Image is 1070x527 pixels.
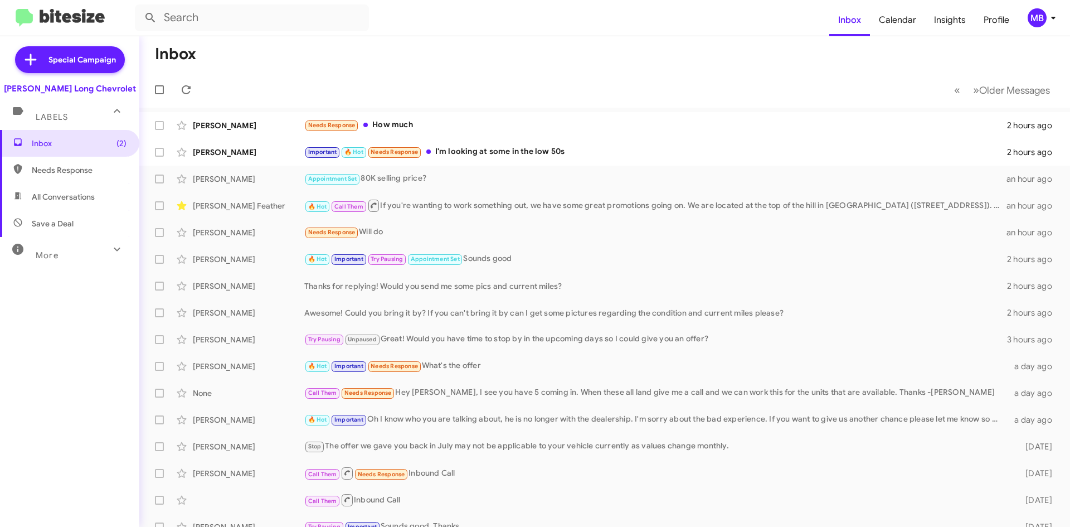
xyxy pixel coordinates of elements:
span: 🔥 Hot [344,148,363,156]
div: MB [1028,8,1047,27]
button: MB [1018,8,1058,27]
span: Appointment Set [308,175,357,182]
button: Next [966,79,1057,101]
span: Needs Response [371,362,418,370]
span: More [36,250,59,260]
span: (2) [116,138,127,149]
div: Inbound Call [304,493,1008,507]
span: » [973,83,979,97]
div: [DATE] [1008,495,1061,506]
a: Profile [975,4,1018,36]
div: an hour ago [1006,227,1061,238]
span: Save a Deal [32,218,74,229]
a: Special Campaign [15,46,125,73]
div: 2 hours ago [1007,147,1061,158]
div: a day ago [1008,361,1061,372]
div: an hour ago [1006,200,1061,211]
h1: Inbox [155,45,196,63]
span: Call Them [334,203,363,210]
a: Insights [925,4,975,36]
span: All Conversations [32,191,95,202]
div: What's the offer [304,360,1008,373]
span: « [954,83,960,97]
span: 🔥 Hot [308,362,327,370]
span: Important [334,255,363,263]
div: 2 hours ago [1007,307,1061,318]
div: [PERSON_NAME] Feather [193,200,304,211]
nav: Page navigation example [948,79,1057,101]
span: Needs Response [32,165,127,176]
span: Stop [308,443,322,450]
div: an hour ago [1006,173,1061,185]
div: I'm looking at some in the low 50s [304,146,1007,158]
span: Needs Response [308,229,356,236]
span: Unpaused [348,336,377,343]
div: How much [304,119,1007,132]
div: [PERSON_NAME] [193,120,304,131]
div: Hey [PERSON_NAME], I see you have 5 coming in. When these all land give me a call and we can work... [304,386,1008,399]
div: 2 hours ago [1007,254,1061,265]
div: None [193,388,304,399]
span: Needs Response [344,389,392,397]
span: Important [308,148,337,156]
div: Great! Would you have time to stop by in the upcoming days so I could give you an offer? [304,333,1007,346]
div: [DATE] [1008,441,1061,452]
div: 2 hours ago [1007,120,1061,131]
div: [PERSON_NAME] [193,227,304,238]
div: Thanks for replying! Would you send me some pics and current miles? [304,281,1007,292]
span: Special Campaign [48,54,116,65]
span: Important [334,362,363,370]
div: 80K selling price? [304,172,1006,185]
span: Older Messages [979,84,1050,96]
span: Needs Response [308,122,356,129]
div: [PERSON_NAME] [193,361,304,372]
div: 3 hours ago [1007,334,1061,345]
div: a day ago [1008,388,1061,399]
span: Appointment Set [411,255,460,263]
span: Important [334,416,363,423]
span: Labels [36,112,68,122]
div: Inbound Call [304,466,1008,480]
span: 🔥 Hot [308,203,327,210]
div: Sounds good [304,253,1007,265]
span: Call Them [308,497,337,505]
div: If you're wanting to work something out, we have some great promotions going on. We are located a... [304,199,1006,212]
span: Needs Response [358,471,405,478]
div: [PERSON_NAME] [193,307,304,318]
span: 🔥 Hot [308,255,327,263]
div: a day ago [1008,414,1061,426]
div: [PERSON_NAME] [193,441,304,452]
div: 2 hours ago [1007,281,1061,292]
button: Previous [947,79,967,101]
div: Oh I know who you are talking about, he is no longer with the dealership. I'm sorry about the bad... [304,413,1008,426]
span: Try Pausing [371,255,403,263]
span: 🔥 Hot [308,416,327,423]
span: Inbox [32,138,127,149]
div: [PERSON_NAME] Long Chevrolet [4,83,136,94]
input: Search [135,4,369,31]
div: [PERSON_NAME] [193,281,304,292]
div: [PERSON_NAME] [193,173,304,185]
div: [DATE] [1008,468,1061,479]
span: Call Them [308,471,337,478]
span: Try Pausing [308,336,341,343]
a: Inbox [829,4,870,36]
div: [PERSON_NAME] [193,468,304,479]
div: Will do [304,226,1006,239]
div: [PERSON_NAME] [193,414,304,426]
div: [PERSON_NAME] [193,254,304,265]
span: Needs Response [371,148,418,156]
a: Calendar [870,4,925,36]
span: Call Them [308,389,337,397]
div: The offer we gave you back in July may not be applicable to your vehicle currently as values chan... [304,440,1008,453]
div: [PERSON_NAME] [193,334,304,345]
div: Awesome! Could you bring it by? If you can't bring it by can I get some pictures regarding the co... [304,307,1007,318]
div: [PERSON_NAME] [193,147,304,158]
